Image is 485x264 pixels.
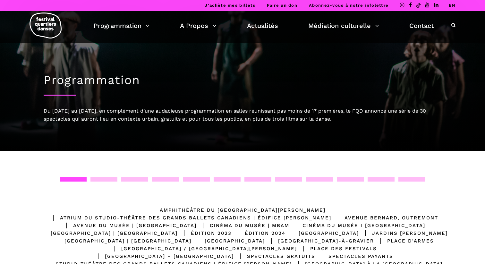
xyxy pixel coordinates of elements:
[247,20,278,31] a: Actualités
[449,3,455,8] a: EN
[47,214,331,222] div: Atrium du Studio-Théâtre des Grands Ballets Canadiens | Édifice [PERSON_NAME]
[160,206,326,214] div: Amphithéâtre du [GEOGRAPHIC_DATA][PERSON_NAME]
[232,229,285,237] div: Édition 2024
[308,20,379,31] a: Médiation culturelle
[197,222,289,229] div: Cinéma du Musée | MBAM
[191,237,265,245] div: [GEOGRAPHIC_DATA]
[30,13,62,38] img: logo-fqd-med
[285,229,359,237] div: [GEOGRAPHIC_DATA]
[180,20,217,31] a: A Propos
[265,237,374,245] div: [GEOGRAPHIC_DATA]-à-Gravier
[60,222,197,229] div: Avenue du Musée | [GEOGRAPHIC_DATA]
[178,229,232,237] div: Édition 2023
[359,229,448,237] div: Jardins [PERSON_NAME]
[205,3,255,8] a: J’achète mes billets
[289,222,425,229] div: Cinéma du Musée I [GEOGRAPHIC_DATA]
[374,237,434,245] div: Place d'Armes
[51,237,191,245] div: [GEOGRAPHIC_DATA] | [GEOGRAPHIC_DATA]
[297,245,377,252] div: Place des Festivals
[38,229,178,237] div: [GEOGRAPHIC_DATA] | [GEOGRAPHIC_DATA]
[309,3,388,8] a: Abonnez-vous à notre infolettre
[267,3,297,8] a: Faire un don
[234,252,315,260] div: Spectacles gratuits
[108,245,297,252] div: [GEOGRAPHIC_DATA] / [GEOGRAPHIC_DATA][PERSON_NAME]
[44,107,441,123] div: Du [DATE] au [DATE], en complément d’une audacieuse programmation en salles réunissant pas moins ...
[331,214,438,222] div: Avenue Bernard, Outremont
[92,252,234,260] div: [GEOGRAPHIC_DATA] – [GEOGRAPHIC_DATA]
[94,20,150,31] a: Programmation
[315,252,393,260] div: Spectacles Payants
[409,20,434,31] a: Contact
[44,73,441,87] h1: Programmation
